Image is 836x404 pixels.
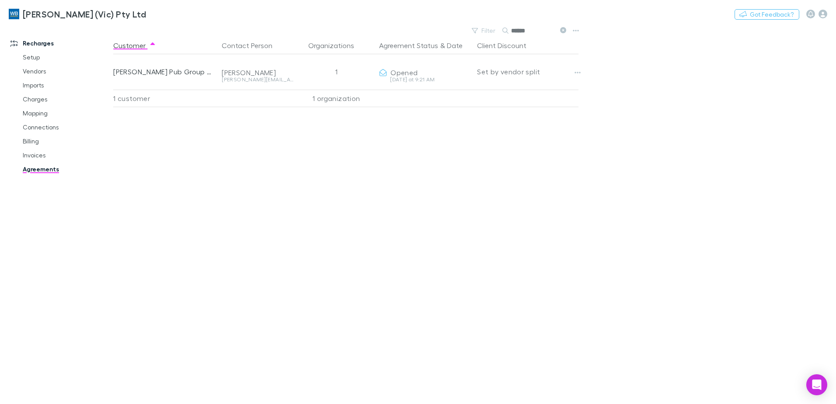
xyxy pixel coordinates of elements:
[222,37,283,54] button: Contact Person
[467,25,501,36] button: Filter
[113,37,156,54] button: Customer
[113,54,215,89] div: [PERSON_NAME] Pub Group Pty Ltd
[14,134,118,148] a: Billing
[14,92,118,106] a: Charges
[297,90,376,107] div: 1 organization
[222,77,293,82] div: [PERSON_NAME][EMAIL_ADDRESS][DOMAIN_NAME]
[14,64,118,78] a: Vendors
[113,90,218,107] div: 1 customer
[222,68,293,77] div: [PERSON_NAME]
[14,106,118,120] a: Mapping
[379,77,470,82] div: [DATE] at 9:21 AM
[379,37,470,54] div: &
[735,9,799,20] button: Got Feedback?
[390,68,418,77] span: Opened
[14,120,118,134] a: Connections
[447,37,463,54] button: Date
[379,37,438,54] button: Agreement Status
[9,9,19,19] img: William Buck (Vic) Pty Ltd's Logo
[477,37,537,54] button: Client Discount
[806,374,827,395] div: Open Intercom Messenger
[14,148,118,162] a: Invoices
[477,54,578,89] div: Set by vendor split
[14,50,118,64] a: Setup
[297,54,376,89] div: 1
[2,36,118,50] a: Recharges
[23,9,146,19] h3: [PERSON_NAME] (Vic) Pty Ltd
[3,3,151,24] a: [PERSON_NAME] (Vic) Pty Ltd
[308,37,365,54] button: Organizations
[14,78,118,92] a: Imports
[14,162,118,176] a: Agreements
